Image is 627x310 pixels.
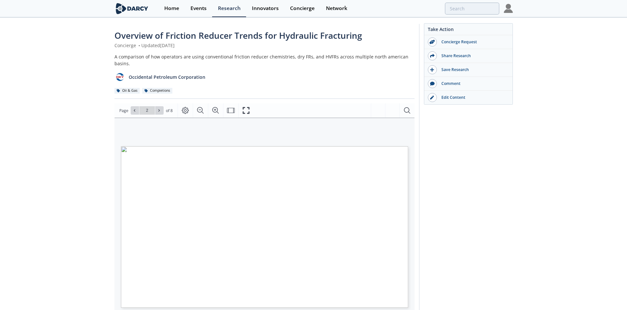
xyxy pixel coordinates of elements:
span: • [137,42,141,48]
div: Innovators [252,6,279,11]
div: Concierge Request [437,39,509,45]
div: Concierge Updated [DATE] [114,42,415,49]
a: Edit Content [424,91,513,104]
div: Take Action [424,26,513,35]
img: Profile [504,4,513,13]
div: Concierge [290,6,315,11]
div: Share Research [437,53,509,59]
input: Advanced Search [445,3,499,15]
div: Save Research [437,67,509,73]
div: Comment [437,81,509,87]
div: A comparison of how operators are using conventional friction reducer chemistries, dry FRs, and H... [114,53,415,67]
div: Edit Content [437,95,509,100]
div: Network [326,6,347,11]
img: logo-wide.svg [114,3,150,14]
div: Research [218,6,241,11]
div: Events [190,6,207,11]
iframe: chat widget [600,284,621,304]
div: Completions [142,88,173,94]
span: Overview of Friction Reducer Trends for Hydraulic Fracturing [114,30,362,41]
p: Occidental Petroleum Corporation [129,74,205,80]
div: Home [164,6,179,11]
div: Oil & Gas [114,88,140,94]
